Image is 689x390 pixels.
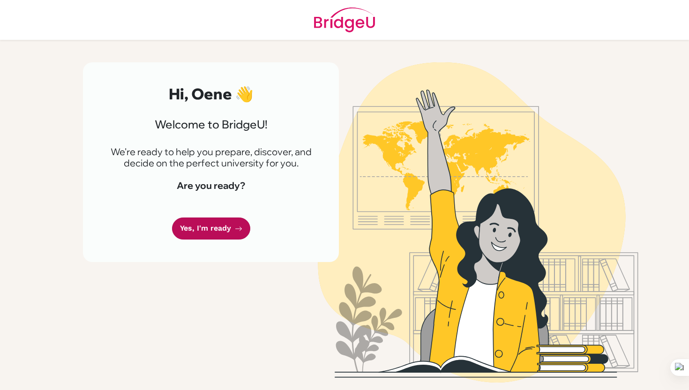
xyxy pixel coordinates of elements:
[172,217,250,240] a: Yes, I'm ready
[105,146,316,169] p: We're ready to help you prepare, discover, and decide on the perfect university for you.
[105,180,316,191] h4: Are you ready?
[105,85,316,103] h2: Hi, Oene 👋
[105,118,316,131] h3: Welcome to BridgeU!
